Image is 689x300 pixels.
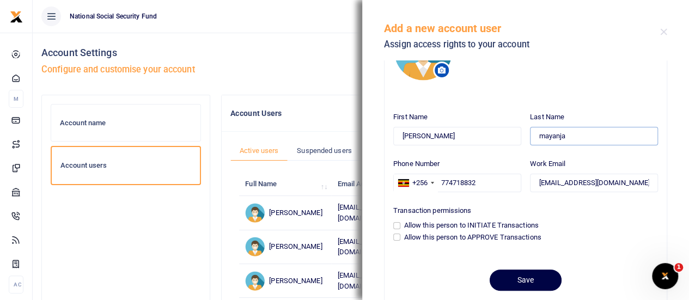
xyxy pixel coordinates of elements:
td: [PERSON_NAME] [239,230,331,264]
img: logo-small [10,10,23,23]
label: Allow this person to INITIATE Transactions [404,220,539,231]
span: National Social Security Fund [65,11,161,21]
input: Enter phone number [393,174,521,192]
a: Active users [230,140,288,161]
label: Transaction permissions [393,205,471,216]
h5: Configure and customise your account [41,64,680,75]
a: Account name [51,104,201,142]
td: [PERSON_NAME] [239,196,331,230]
li: M [9,90,23,108]
li: Ac [9,275,23,293]
a: logo-small logo-large logo-large [10,12,23,20]
h5: Assign access rights to your account [384,39,660,50]
label: Work Email [530,158,565,169]
input: Last Name [530,127,658,145]
label: Phone Number [393,158,440,169]
a: Account users [51,146,201,185]
span: 1 [674,263,683,272]
div: +256 [412,177,428,188]
th: Full Name: activate to sort column ascending [239,173,331,196]
h5: Add a new account user [384,22,660,35]
td: [EMAIL_ADDRESS][DOMAIN_NAME] [331,264,431,298]
iframe: Intercom live chat [652,263,678,289]
h4: Account Users [230,107,588,119]
a: Suspended users [288,140,361,161]
h6: Account users [60,161,191,170]
td: [PERSON_NAME] [239,264,331,298]
h4: Account Settings [41,47,680,59]
div: Uganda: +256 [394,174,437,192]
td: [EMAIL_ADDRESS][DOMAIN_NAME] [331,230,431,264]
h6: Account name [60,119,192,127]
th: Email Address: activate to sort column ascending [331,173,431,196]
label: First Name [393,112,428,123]
label: Last Name [530,112,564,123]
label: Allow this person to APPROVE Transactions [404,232,541,243]
td: [EMAIL_ADDRESS][DOMAIN_NAME] [331,196,431,230]
a: Invited users [361,140,420,161]
button: Close [660,28,667,35]
button: Save [490,270,562,291]
input: First Name [393,127,521,145]
input: Enter work email [530,174,658,192]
